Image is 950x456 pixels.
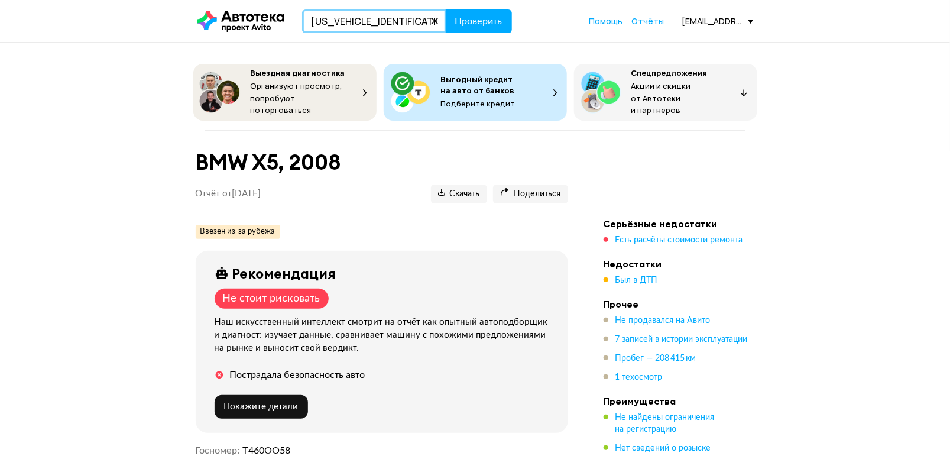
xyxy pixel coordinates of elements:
span: Покажите детали [224,402,299,411]
span: Пробег — 208 415 км [615,354,696,363]
span: Ввезён из-за рубежа [200,227,275,237]
h4: Прочее [604,298,769,310]
h4: Преимущества [604,395,769,407]
span: Скачать [438,189,480,200]
span: Проверить [455,17,502,26]
span: Был в ДТП [615,276,658,284]
span: Подберите кредит [441,98,515,109]
h1: BMW X5, 2008 [196,150,568,175]
div: Наш искусственный интеллект смотрит на отчёт как опытный автоподборщик и диагност: изучает данные... [215,316,554,355]
span: Не продавался на Авито [615,316,711,325]
div: Пострадала безопасность авто [230,369,365,381]
span: Выгодный кредит на авто от банков [441,74,515,96]
span: Т460ОО58 [242,446,290,455]
span: Есть расчёты стоимости ремонта [615,236,743,244]
span: Организуют просмотр, попробуют поторговаться [251,80,343,115]
div: Рекомендация [232,265,336,282]
span: Нет сведений о розыске [615,444,711,452]
a: Помощь [589,15,623,27]
h4: Серьёзные недостатки [604,218,769,229]
h4: Недостатки [604,258,769,270]
span: 1 техосмотр [615,373,663,381]
span: Выездная диагностика [251,67,345,78]
button: Скачать [431,185,487,203]
button: СпецпредложенияАкции и скидки от Автотеки и партнёров [574,64,757,121]
span: Спецпредложения [631,67,708,78]
a: Отчёты [632,15,664,27]
input: VIN, госномер, номер кузова [302,9,446,33]
button: Покажите детали [215,395,308,419]
span: Не найдены ограничения на регистрацию [615,413,715,434]
button: Поделиться [493,185,568,203]
button: Проверить [446,9,512,33]
button: Выгодный кредит на авто от банковПодберите кредит [384,64,567,121]
div: [EMAIL_ADDRESS][DOMAIN_NAME] [682,15,753,27]
span: 7 записей в истории эксплуатации [615,335,748,344]
span: Поделиться [500,189,561,200]
span: Акции и скидки от Автотеки и партнёров [631,80,691,115]
div: Не стоит рисковать [223,292,320,305]
p: Отчёт от [DATE] [196,188,261,200]
button: Выездная диагностикаОрганизуют просмотр, попробуют поторговаться [193,64,377,121]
